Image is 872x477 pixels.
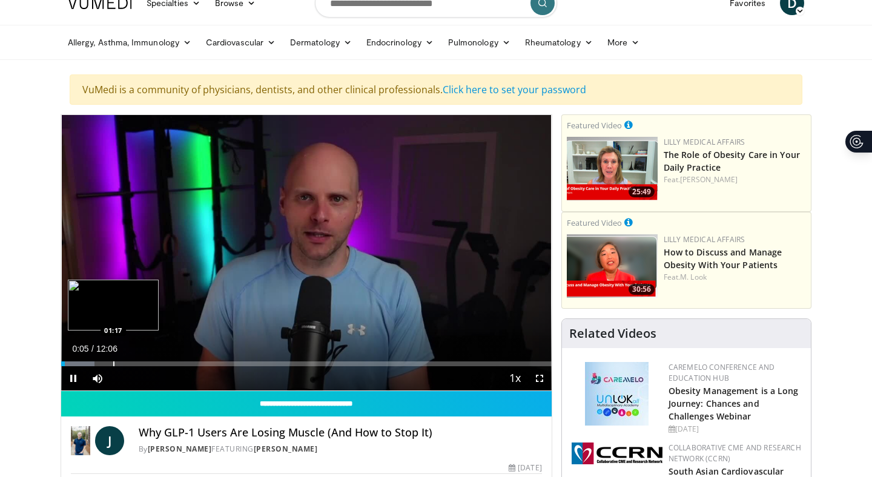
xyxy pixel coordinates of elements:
div: Feat. [664,174,806,185]
a: Endocrinology [359,30,441,54]
a: Lilly Medical Affairs [664,137,745,147]
button: Pause [61,366,85,390]
a: More [600,30,647,54]
a: M. Look [680,272,707,282]
div: VuMedi is a community of physicians, dentists, and other clinical professionals. [70,74,802,105]
span: 30:56 [629,284,655,295]
a: Click here to set your password [443,83,586,96]
a: [PERSON_NAME] [148,444,212,454]
a: [PERSON_NAME] [254,444,318,454]
video-js: Video Player [61,115,552,391]
a: Rheumatology [518,30,600,54]
a: Allergy, Asthma, Immunology [61,30,199,54]
div: [DATE] [509,462,541,473]
span: 0:05 [72,344,88,354]
span: 25:49 [629,186,655,197]
img: image.jpeg [68,280,159,331]
a: Collaborative CME and Research Network (CCRN) [669,442,801,464]
a: Cardiovascular [199,30,283,54]
a: J [95,426,124,455]
span: 12:06 [96,344,117,354]
small: Featured Video [567,217,622,228]
h4: Why GLP-1 Users Are Losing Muscle (And How to Stop It) [139,426,542,439]
button: Mute [85,366,110,390]
div: Feat. [664,272,806,283]
img: e1208b6b-349f-4914-9dd7-f97803bdbf1d.png.150x105_q85_crop-smart_upscale.png [567,137,658,200]
button: Fullscreen [527,366,552,390]
a: CaReMeLO Conference and Education Hub [669,362,775,383]
div: [DATE] [669,424,801,435]
a: How to Discuss and Manage Obesity With Your Patients [664,246,782,271]
img: Dr. Jordan Rennicke [71,426,90,455]
a: 30:56 [567,234,658,298]
img: a04ee3ba-8487-4636-b0fb-5e8d268f3737.png.150x105_q85_autocrop_double_scale_upscale_version-0.2.png [572,442,662,464]
span: / [91,344,94,354]
img: c98a6a29-1ea0-4bd5-8cf5-4d1e188984a7.png.150x105_q85_crop-smart_upscale.png [567,234,658,298]
small: Featured Video [567,120,622,131]
a: [PERSON_NAME] [680,174,738,185]
a: 25:49 [567,137,658,200]
a: Obesity Management is a Long Journey: Chances and Challenges Webinar [669,385,799,422]
div: Progress Bar [61,361,552,366]
a: Lilly Medical Affairs [664,234,745,245]
h4: Related Videos [569,326,656,341]
a: Pulmonology [441,30,518,54]
button: Playback Rate [503,366,527,390]
a: The Role of Obesity Care in Your Daily Practice [664,149,800,173]
div: By FEATURING [139,444,542,455]
img: 45df64a9-a6de-482c-8a90-ada250f7980c.png.150x105_q85_autocrop_double_scale_upscale_version-0.2.jpg [585,362,649,426]
a: Dermatology [283,30,359,54]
